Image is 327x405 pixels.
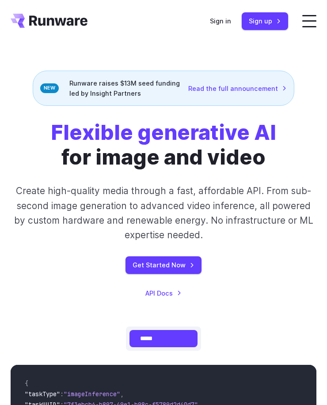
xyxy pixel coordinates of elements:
a: Go to / [11,14,87,28]
span: "taskType" [25,390,60,398]
a: Sign in [210,16,231,26]
strong: Flexible generative AI [51,120,276,145]
span: : [60,390,64,398]
p: Create high-quality media through a fast, affordable API. From sub-second image generation to adv... [11,184,316,242]
span: { [25,379,28,387]
span: , [120,390,124,398]
a: Sign up [242,12,288,30]
h1: for image and video [51,120,276,169]
a: Get Started Now [125,256,202,274]
a: Read the full announcement [188,83,287,94]
a: API Docs [145,288,182,298]
span: "imageInference" [64,390,120,398]
div: Runware raises $13M seed funding led by Insight Partners [33,71,294,106]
